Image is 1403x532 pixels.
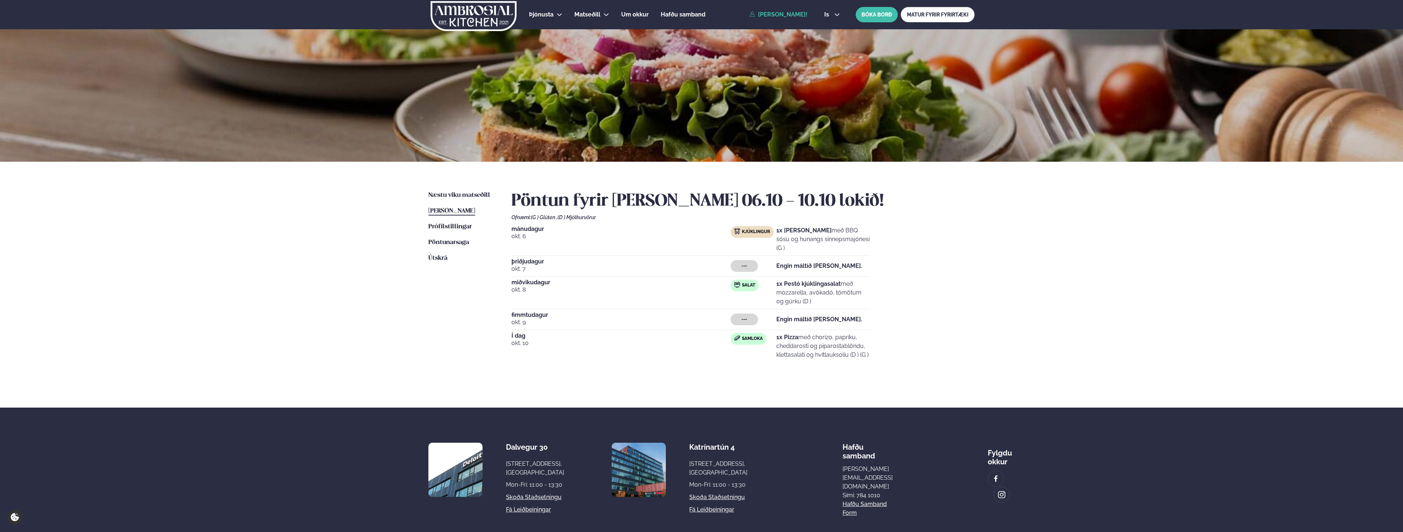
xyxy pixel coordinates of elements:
[506,493,562,502] a: Skoða staðsetningu
[612,443,666,497] img: image alt
[511,318,731,327] span: okt. 9
[506,460,564,477] div: [STREET_ADDRESS], [GEOGRAPHIC_DATA]
[776,226,870,252] p: með BBQ sósu og hunangs sinnepsmajónesi (G )
[428,224,472,230] span: Prófílstillingar
[428,255,447,261] span: Útskrá
[734,228,740,234] img: chicken.svg
[988,471,1004,486] a: image alt
[428,443,483,497] img: image alt
[506,443,564,452] div: Dalvegur 30
[661,10,705,19] a: Hafðu samband
[742,336,763,342] span: Samloka
[689,460,747,477] div: [STREET_ADDRESS], [GEOGRAPHIC_DATA]
[621,11,649,18] span: Um okkur
[749,11,807,18] a: [PERSON_NAME]!
[506,480,564,489] div: Mon-Fri: 11:00 - 13:30
[742,229,770,235] span: Kjúklingur
[428,239,469,246] span: Pöntunarsaga
[998,491,1006,499] img: image alt
[776,227,832,234] strong: 1x [PERSON_NAME]
[511,259,731,265] span: þriðjudagur
[511,280,731,285] span: miðvikudagur
[776,316,862,323] strong: Engin máltíð [PERSON_NAME].
[7,510,22,525] a: Cookie settings
[621,10,649,19] a: Um okkur
[824,12,831,18] span: is
[843,500,893,517] a: Hafðu samband form
[742,316,747,322] span: ---
[511,312,731,318] span: fimmtudagur
[506,505,551,514] a: Fá leiðbeiningar
[511,339,731,348] span: okt. 10
[818,12,846,18] button: is
[428,238,469,247] a: Pöntunarsaga
[843,465,893,491] a: [PERSON_NAME][EMAIL_ADDRESS][DOMAIN_NAME]
[531,214,558,220] span: (G ) Glúten ,
[988,443,1012,466] div: Fylgdu okkur
[511,191,975,211] h2: Pöntun fyrir [PERSON_NAME] 06.10 - 10.10 lokið!
[843,491,893,500] p: Sími: 784 1010
[511,265,731,273] span: okt. 7
[843,437,875,460] span: Hafðu samband
[428,208,475,214] span: [PERSON_NAME]
[574,10,600,19] a: Matseðill
[776,280,841,287] strong: 1x Pestó kjúklingasalat
[430,1,517,31] img: logo
[428,222,472,231] a: Prófílstillingar
[776,280,870,306] p: með mozzarella, avókadó, tómötum og gúrku (D )
[511,333,731,339] span: Í dag
[689,443,747,452] div: Katrínartún 4
[689,505,734,514] a: Fá leiðbeiningar
[529,11,554,18] span: Þjónusta
[994,487,1009,502] a: image alt
[574,11,600,18] span: Matseðill
[734,282,740,288] img: salad.svg
[776,262,862,269] strong: Engin máltíð [PERSON_NAME].
[511,226,731,232] span: mánudagur
[511,285,731,294] span: okt. 8
[742,263,747,269] span: ---
[529,10,554,19] a: Þjónusta
[428,254,447,263] a: Útskrá
[742,282,755,288] span: Salat
[511,214,975,220] div: Ofnæmi:
[661,11,705,18] span: Hafðu samband
[428,192,490,198] span: Næstu viku matseðill
[992,475,1000,483] img: image alt
[428,207,475,216] a: [PERSON_NAME]
[511,232,731,241] span: okt. 6
[689,493,745,502] a: Skoða staðsetningu
[558,214,596,220] span: (D ) Mjólkurvörur
[428,191,490,200] a: Næstu viku matseðill
[689,480,747,489] div: Mon-Fri: 11:00 - 13:30
[776,334,798,341] strong: 1x Pizza
[734,336,740,341] img: sandwich-new-16px.svg
[901,7,975,22] a: MATUR FYRIR FYRIRTÆKI
[776,333,870,359] p: með chorizo, papríku, cheddarosti og piparostablöndu, klettasalati og hvítlauksolíu (D ) (G )
[856,7,898,22] button: BÓKA BORÐ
